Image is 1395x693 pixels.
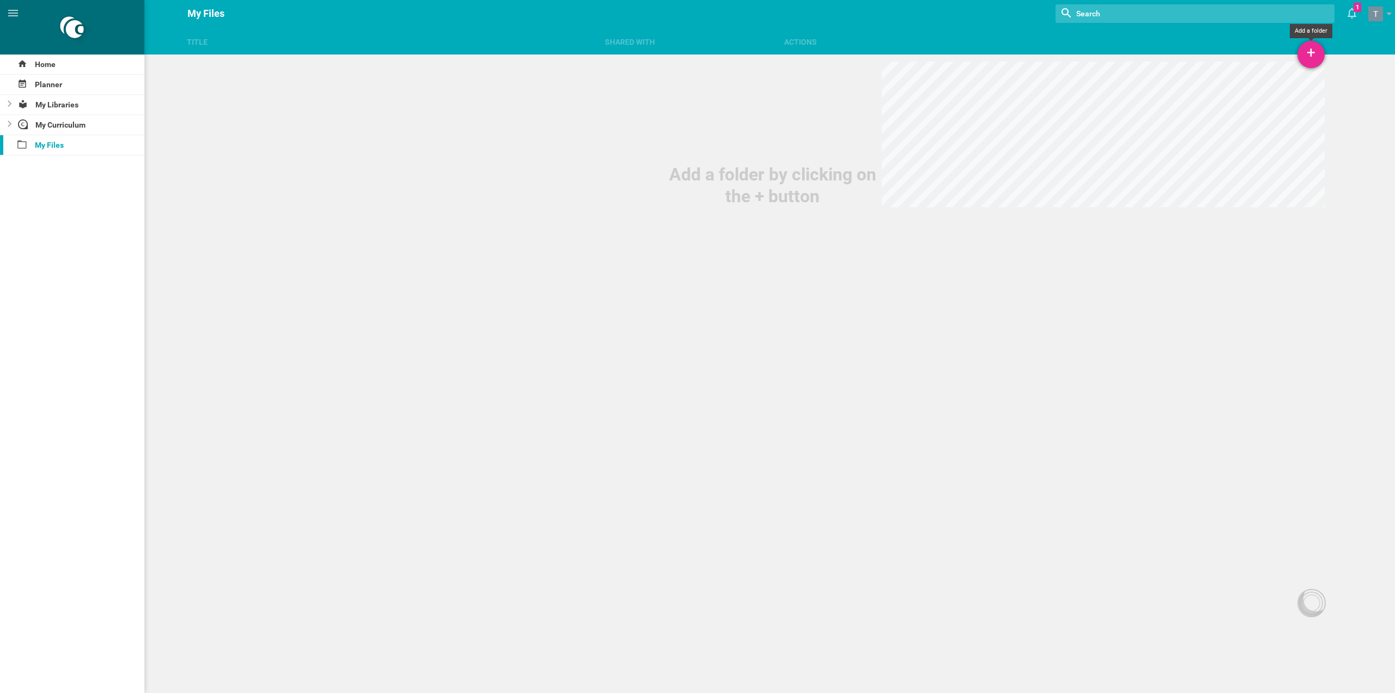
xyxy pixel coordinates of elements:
[664,164,882,207] div: Add a folder by clicking on the + button
[1290,24,1332,38] div: Add a folder
[1297,41,1325,68] div: +
[772,37,1370,47] div: Actions
[15,115,145,135] div: My Curriculum
[175,37,593,47] div: Title
[1075,7,1242,21] input: Search
[593,37,772,47] div: Shared with
[15,95,145,115] div: My Libraries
